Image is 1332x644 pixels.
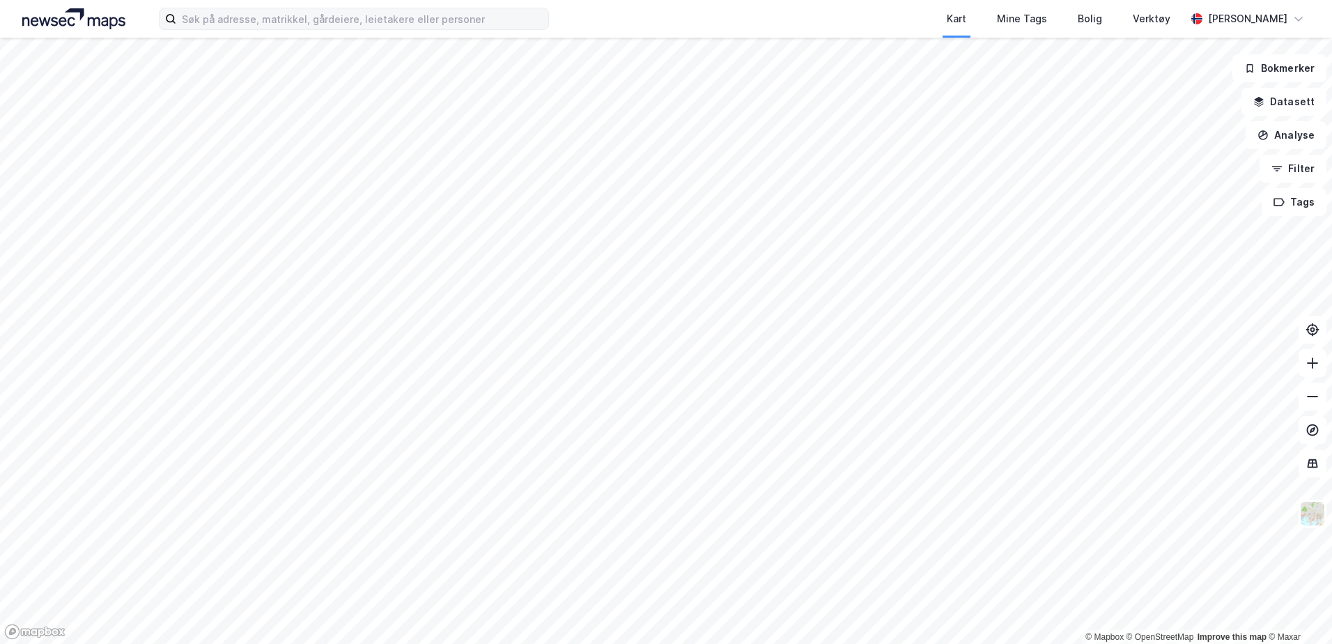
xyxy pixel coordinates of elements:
img: logo.a4113a55bc3d86da70a041830d287a7e.svg [22,8,125,29]
a: Improve this map [1198,632,1267,642]
div: Verktøy [1133,10,1170,27]
input: Søk på adresse, matrikkel, gårdeiere, leietakere eller personer [176,8,548,29]
a: OpenStreetMap [1126,632,1194,642]
div: Kart [947,10,966,27]
div: Bolig [1078,10,1102,27]
div: Mine Tags [997,10,1047,27]
img: Z [1299,500,1326,527]
button: Datasett [1241,88,1326,116]
iframe: Chat Widget [1262,577,1332,644]
button: Analyse [1246,121,1326,149]
a: Mapbox [1085,632,1124,642]
a: Mapbox homepage [4,624,65,640]
button: Filter [1260,155,1326,183]
button: Tags [1262,188,1326,216]
button: Bokmerker [1232,54,1326,82]
div: [PERSON_NAME] [1208,10,1287,27]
